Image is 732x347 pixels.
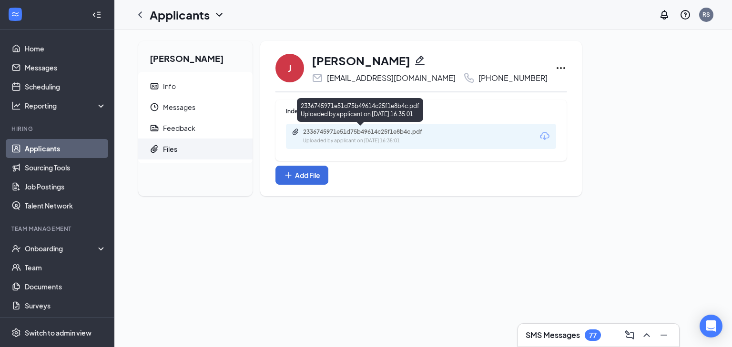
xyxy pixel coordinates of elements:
[25,328,91,337] div: Switch to admin view
[286,107,556,115] div: Indeed Resume
[11,244,21,253] svg: UserCheck
[624,329,635,341] svg: ComposeMessage
[25,277,106,296] a: Documents
[641,329,652,341] svg: ChevronUp
[622,327,637,343] button: ComposeMessage
[163,97,245,118] span: Messages
[303,128,437,136] div: 2336745971e51d75b49614c25f1e8b4c.pdf
[25,101,107,110] div: Reporting
[25,196,106,215] a: Talent Network
[11,328,21,337] svg: Settings
[297,98,423,122] div: 2336745971e51d75b49614c25f1e8b4c.pdf Uploaded by applicant on [DATE] 16:35:01
[312,72,323,84] svg: Email
[25,244,98,253] div: Onboarding
[25,296,106,315] a: Surveys
[10,10,20,19] svg: WorkstreamLogo
[702,10,710,19] div: RS
[150,81,159,91] svg: ContactCard
[312,52,410,69] h1: [PERSON_NAME]
[275,166,328,185] button: Add FilePlus
[414,55,426,66] svg: Pencil
[25,177,106,196] a: Job Postings
[25,258,106,277] a: Team
[539,130,550,142] svg: Download
[656,327,671,343] button: Minimize
[92,10,102,20] svg: Collapse
[292,128,299,136] svg: Paperclip
[303,137,446,145] div: Uploaded by applicant on [DATE] 16:35:01
[11,225,104,233] div: Team Management
[658,329,670,341] svg: Minimize
[25,158,106,177] a: Sourcing Tools
[680,9,691,20] svg: QuestionInfo
[134,9,146,20] svg: ChevronLeft
[138,139,253,159] a: PaperclipFiles
[288,61,292,75] div: J
[11,101,21,110] svg: Analysis
[138,118,253,139] a: ReportFeedback
[150,7,210,23] h1: Applicants
[526,330,580,340] h3: SMS Messages
[150,102,159,112] svg: Clock
[213,9,225,20] svg: ChevronDown
[478,73,548,83] div: [PHONE_NUMBER]
[25,139,106,158] a: Applicants
[25,58,106,77] a: Messages
[138,41,253,72] h2: [PERSON_NAME]
[589,331,597,339] div: 77
[25,39,106,58] a: Home
[138,97,253,118] a: ClockMessages
[284,170,293,180] svg: Plus
[138,76,253,97] a: ContactCardInfo
[659,9,670,20] svg: Notifications
[150,144,159,154] svg: Paperclip
[25,77,106,96] a: Scheduling
[163,123,195,133] div: Feedback
[639,327,654,343] button: ChevronUp
[150,123,159,133] svg: Report
[700,315,722,337] div: Open Intercom Messenger
[11,125,104,133] div: Hiring
[555,62,567,74] svg: Ellipses
[163,81,176,91] div: Info
[292,128,446,145] a: Paperclip2336745971e51d75b49614c25f1e8b4c.pdfUploaded by applicant on [DATE] 16:35:01
[163,144,177,154] div: Files
[327,73,456,83] div: [EMAIL_ADDRESS][DOMAIN_NAME]
[463,72,475,84] svg: Phone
